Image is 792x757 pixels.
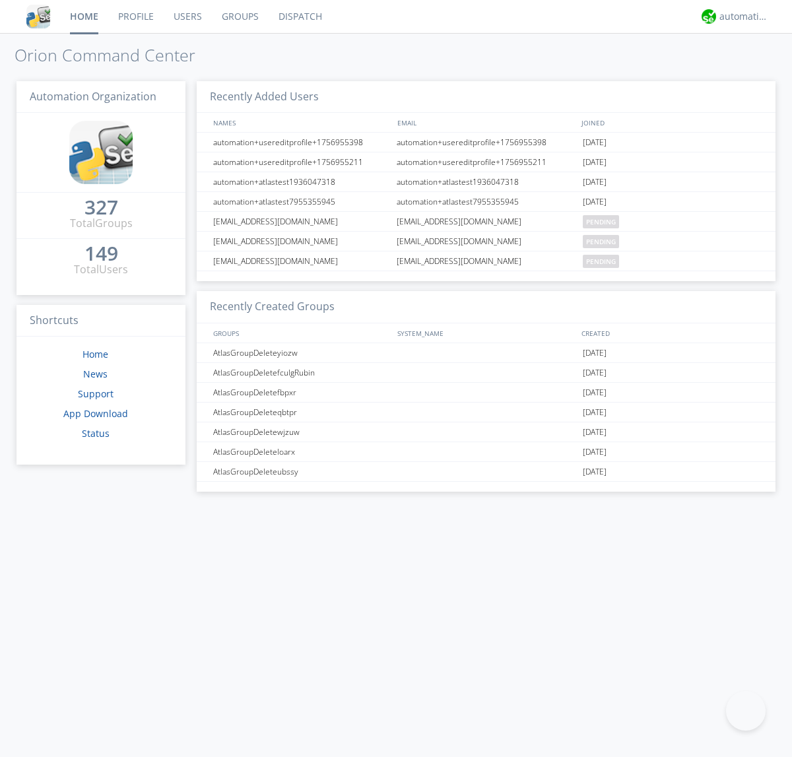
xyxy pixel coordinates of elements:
[578,113,763,132] div: JOINED
[197,422,775,442] a: AtlasGroupDeletewjzuw[DATE]
[210,383,393,402] div: AtlasGroupDeletefbpxr
[210,462,393,481] div: AtlasGroupDeleteubssy
[197,172,775,192] a: automation+atlastest1936047318automation+atlastest1936047318[DATE]
[583,422,607,442] span: [DATE]
[63,407,128,420] a: App Download
[210,212,393,231] div: [EMAIL_ADDRESS][DOMAIN_NAME]
[583,343,607,363] span: [DATE]
[210,403,393,422] div: AtlasGroupDeleteqbtpr
[84,247,118,262] a: 149
[197,81,775,114] h3: Recently Added Users
[583,235,619,248] span: pending
[393,133,579,152] div: automation+usereditprofile+1756955398
[197,383,775,403] a: AtlasGroupDeletefbpxr[DATE]
[30,89,156,104] span: Automation Organization
[583,152,607,172] span: [DATE]
[84,201,118,214] div: 327
[210,232,393,251] div: [EMAIL_ADDRESS][DOMAIN_NAME]
[197,192,775,212] a: automation+atlastest7955355945automation+atlastest7955355945[DATE]
[210,343,393,362] div: AtlasGroupDeleteyiozw
[84,201,118,216] a: 327
[583,363,607,383] span: [DATE]
[393,172,579,191] div: automation+atlastest1936047318
[83,368,108,380] a: News
[197,232,775,251] a: [EMAIL_ADDRESS][DOMAIN_NAME][EMAIL_ADDRESS][DOMAIN_NAME]pending
[197,152,775,172] a: automation+usereditprofile+1756955211automation+usereditprofile+1756955211[DATE]
[394,113,578,132] div: EMAIL
[393,212,579,231] div: [EMAIL_ADDRESS][DOMAIN_NAME]
[26,5,50,28] img: cddb5a64eb264b2086981ab96f4c1ba7
[70,216,133,231] div: Total Groups
[583,255,619,268] span: pending
[393,192,579,211] div: automation+atlastest7955355945
[197,462,775,482] a: AtlasGroupDeleteubssy[DATE]
[583,192,607,212] span: [DATE]
[210,192,393,211] div: automation+atlastest7955355945
[16,305,185,337] h3: Shortcuts
[583,172,607,192] span: [DATE]
[583,403,607,422] span: [DATE]
[393,251,579,271] div: [EMAIL_ADDRESS][DOMAIN_NAME]
[210,251,393,271] div: [EMAIL_ADDRESS][DOMAIN_NAME]
[69,121,133,184] img: cddb5a64eb264b2086981ab96f4c1ba7
[84,247,118,260] div: 149
[394,323,578,343] div: SYSTEM_NAME
[393,232,579,251] div: [EMAIL_ADDRESS][DOMAIN_NAME]
[210,152,393,172] div: automation+usereditprofile+1756955211
[210,323,391,343] div: GROUPS
[197,442,775,462] a: AtlasGroupDeleteloarx[DATE]
[393,152,579,172] div: automation+usereditprofile+1756955211
[583,133,607,152] span: [DATE]
[197,133,775,152] a: automation+usereditprofile+1756955398automation+usereditprofile+1756955398[DATE]
[82,348,108,360] a: Home
[210,172,393,191] div: automation+atlastest1936047318
[197,291,775,323] h3: Recently Created Groups
[197,212,775,232] a: [EMAIL_ADDRESS][DOMAIN_NAME][EMAIL_ADDRESS][DOMAIN_NAME]pending
[82,427,110,440] a: Status
[583,383,607,403] span: [DATE]
[197,403,775,422] a: AtlasGroupDeleteqbtpr[DATE]
[74,262,128,277] div: Total Users
[210,133,393,152] div: automation+usereditprofile+1756955398
[197,363,775,383] a: AtlasGroupDeletefculgRubin[DATE]
[197,343,775,363] a: AtlasGroupDeleteyiozw[DATE]
[726,691,766,731] iframe: Toggle Customer Support
[583,442,607,462] span: [DATE]
[719,10,769,23] div: automation+atlas
[702,9,716,24] img: d2d01cd9b4174d08988066c6d424eccd
[197,251,775,271] a: [EMAIL_ADDRESS][DOMAIN_NAME][EMAIL_ADDRESS][DOMAIN_NAME]pending
[210,363,393,382] div: AtlasGroupDeletefculgRubin
[210,442,393,461] div: AtlasGroupDeleteloarx
[578,323,763,343] div: CREATED
[210,422,393,442] div: AtlasGroupDeletewjzuw
[583,462,607,482] span: [DATE]
[583,215,619,228] span: pending
[78,387,114,400] a: Support
[210,113,391,132] div: NAMES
